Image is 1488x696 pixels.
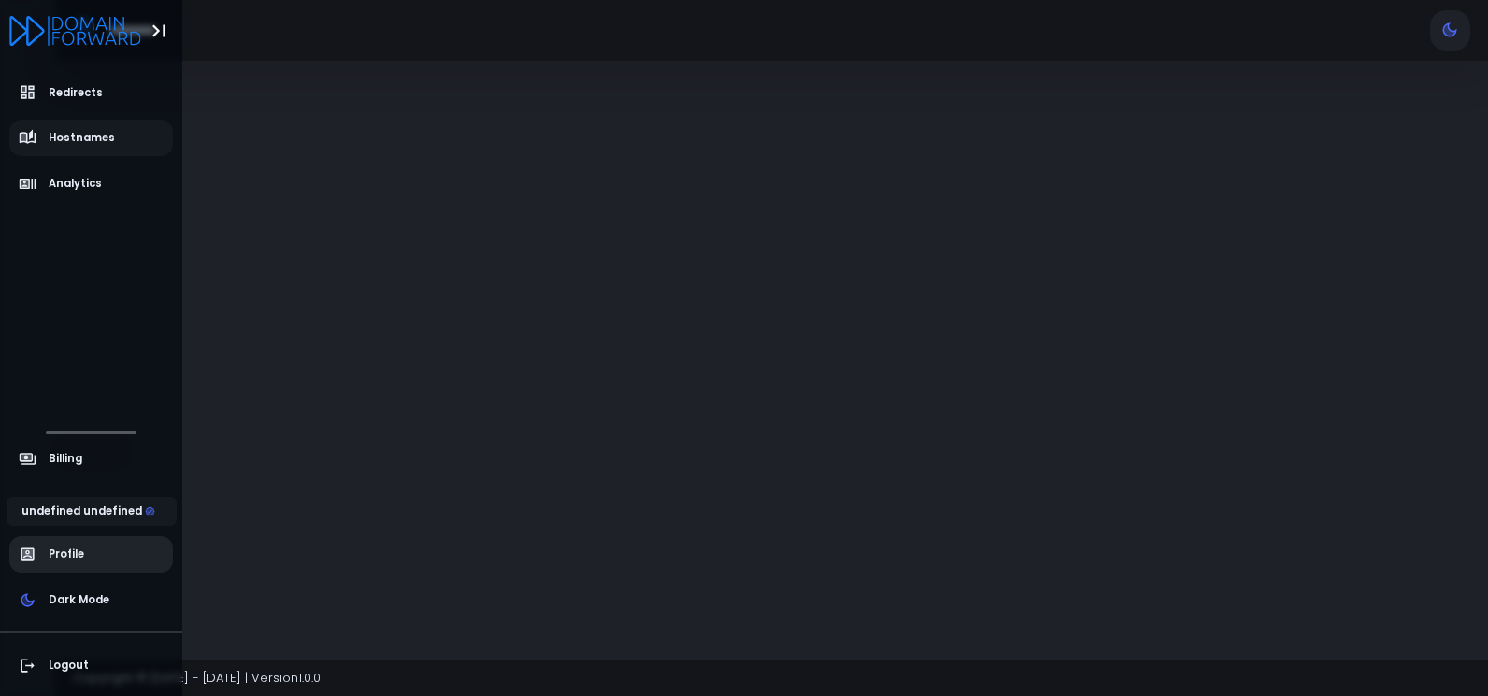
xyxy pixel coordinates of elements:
[9,75,174,111] a: Redirects
[49,592,109,608] span: Dark Mode
[9,120,174,156] a: Hostnames
[141,13,177,49] button: Toggle Aside
[49,176,102,192] span: Analytics
[73,669,321,687] span: Copyright © [DATE] - [DATE] | Version 1.0.0
[9,441,174,477] a: Billing
[49,658,89,674] span: Logout
[49,451,82,467] span: Billing
[9,17,141,42] a: Logo
[49,546,84,562] span: Profile
[49,85,103,101] span: Redirects
[21,503,156,520] div: undefined undefined
[9,166,174,202] a: Analytics
[49,130,115,146] span: Hostnames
